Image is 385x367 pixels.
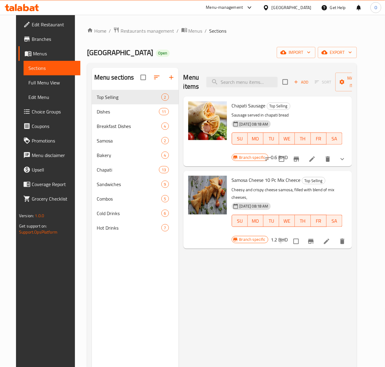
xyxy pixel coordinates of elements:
[97,166,159,173] span: Chapati
[92,104,179,119] div: Dishes11
[97,137,161,144] span: Samosa
[18,46,80,61] a: Menus
[92,177,179,192] div: Sandwiches9
[279,76,292,88] span: Select section
[235,217,245,225] span: SU
[181,27,202,35] a: Menus
[248,133,264,145] button: MO
[161,152,169,159] div: items
[19,212,34,220] span: Version:
[97,152,161,159] span: Bakery
[150,70,164,85] span: Sort sections
[161,224,169,231] div: items
[87,46,154,59] span: [GEOGRAPHIC_DATA]
[335,234,350,249] button: delete
[87,27,106,34] a: Home
[137,71,150,84] span: Select all sections
[28,93,76,101] span: Edit Menu
[304,234,318,249] button: Branch-specific-item
[161,137,169,144] div: items
[28,64,76,72] span: Sections
[162,123,169,129] span: 4
[275,153,288,165] span: Select to update
[311,133,327,145] button: FR
[92,87,179,238] nav: Menu sections
[177,27,179,34] li: /
[162,138,169,144] span: 2
[313,217,324,225] span: FR
[205,27,207,34] li: /
[92,90,179,104] div: Top Selling2
[264,133,279,145] button: TU
[189,27,202,34] span: Menus
[97,224,161,231] span: Hot Drinks
[87,27,357,35] nav: breadcrumb
[188,101,227,140] img: Chapati Sausage
[232,215,248,227] button: SU
[18,133,80,148] a: Promotions
[92,206,179,221] div: Cold Drinks6
[156,50,170,57] div: Open
[164,70,179,85] button: Add section
[279,215,295,227] button: WE
[161,123,169,130] div: items
[19,228,57,236] a: Support.OpsPlatform
[18,104,80,119] a: Choice Groups
[162,211,169,216] span: 6
[289,152,304,166] button: Branch-specific-item
[162,196,169,202] span: 5
[18,192,80,206] a: Grocery Checklist
[24,90,80,104] a: Edit Menu
[24,75,80,90] a: Full Menu View
[35,212,44,220] span: 1.0.0
[92,192,179,206] div: Combos5
[94,73,134,82] h2: Menu sections
[97,181,161,188] span: Sandwiches
[290,235,302,248] span: Select to update
[323,238,330,245] a: Edit menu item
[24,61,80,75] a: Sections
[121,27,174,34] span: Restaurants management
[311,77,335,87] span: Select section first
[97,210,161,217] div: Cold Drinks
[295,133,311,145] button: TH
[97,123,161,130] span: Breakfast Dishes
[267,103,290,110] div: Top Selling
[32,166,76,173] span: Upsell
[97,108,159,115] span: Dishes
[33,50,76,57] span: Menus
[92,221,179,235] div: Hot Drinks7
[311,215,327,227] button: FR
[18,148,80,162] a: Menu disclaimer
[235,134,245,143] span: SU
[97,195,161,202] span: Combos
[374,4,377,11] span: O
[302,177,325,184] span: Top Selling
[321,152,335,166] button: delete
[32,123,76,130] span: Coupons
[237,155,268,160] span: Branch specific
[161,195,169,202] div: items
[279,133,295,145] button: WE
[313,134,324,143] span: FR
[282,217,293,225] span: WE
[261,152,275,166] button: sort-choices
[297,134,308,143] span: TH
[159,109,168,115] span: 11
[92,148,179,162] div: Bakery4
[161,210,169,217] div: items
[297,217,308,225] span: TH
[32,21,76,28] span: Edit Restaurant
[206,77,278,87] input: search
[293,79,309,86] span: Add
[183,73,199,91] h2: Menu items
[97,93,161,101] span: Top Selling
[92,133,179,148] div: Samosa2
[156,51,170,56] span: Open
[335,152,350,166] button: show more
